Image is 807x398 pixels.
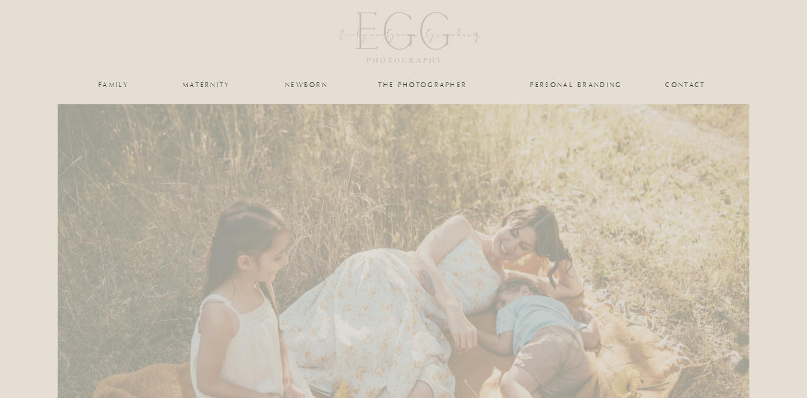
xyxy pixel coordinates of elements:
a: Contact [665,81,706,88]
a: family [90,81,137,88]
a: personal branding [529,81,624,88]
a: the photographer [365,81,480,88]
a: maternity [183,81,230,88]
a: newborn [283,81,330,88]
